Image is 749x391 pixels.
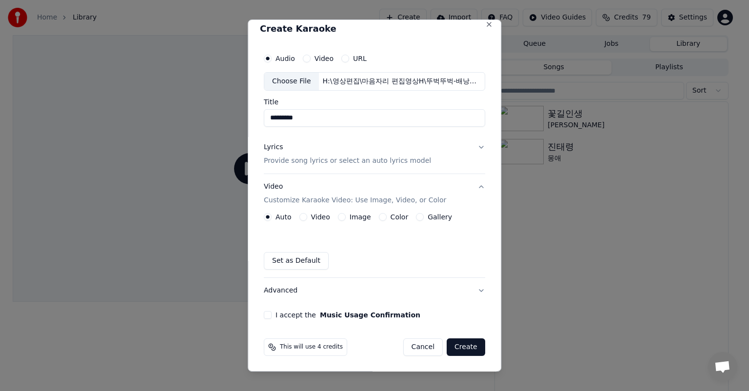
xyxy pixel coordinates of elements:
label: Video [311,214,330,220]
button: Create [447,338,485,356]
p: Provide song lyrics or select an auto lyrics model [264,156,431,166]
label: Color [391,214,409,220]
div: VideoCustomize Karaoke Video: Use Image, Video, or Color [264,213,485,277]
label: Title [264,98,485,105]
label: Auto [276,214,292,220]
label: Video [315,55,334,62]
button: LyricsProvide song lyrics or select an auto lyrics model [264,135,485,174]
label: Image [350,214,371,220]
p: Customize Karaoke Video: Use Image, Video, or Color [264,195,446,205]
label: Gallery [428,214,452,220]
label: URL [353,55,367,62]
button: Cancel [403,338,443,356]
button: Advanced [264,278,485,303]
h2: Create Karaoke [260,24,489,33]
div: Choose File [264,73,319,90]
span: This will use 4 credits [280,343,343,351]
div: Video [264,182,446,205]
button: I accept the [320,312,420,318]
div: H:\영상편집\마음자리 편집영상H\뚜벅뚜벅-배낭여행.MP3 [319,77,485,86]
div: Lyrics [264,142,283,152]
button: Set as Default [264,252,329,270]
button: VideoCustomize Karaoke Video: Use Image, Video, or Color [264,174,485,213]
label: I accept the [276,312,420,318]
label: Audio [276,55,295,62]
